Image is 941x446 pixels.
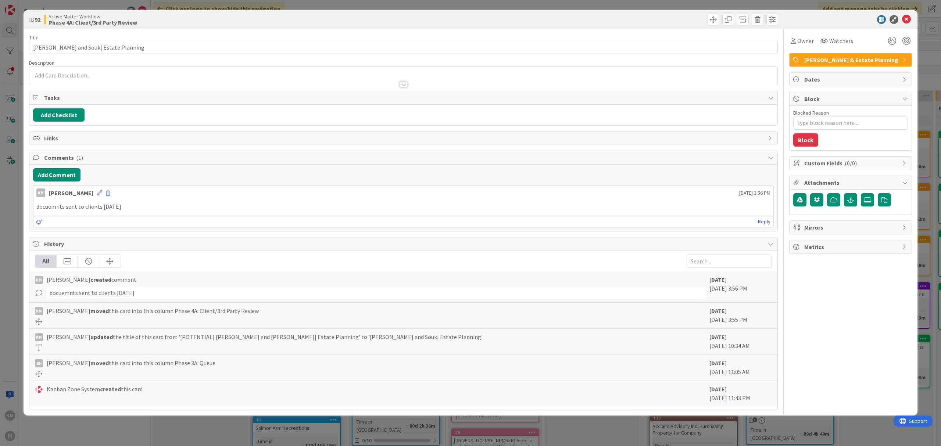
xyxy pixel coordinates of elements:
div: KM [35,333,43,341]
span: [PERSON_NAME] & Estate Planning [804,55,898,64]
span: [DATE] 3:56 PM [739,189,770,197]
b: Phase 4A: Client/3rd Party Review [49,19,137,25]
b: [DATE] [709,359,727,367]
span: Tasks [44,93,764,102]
label: Title [29,34,39,41]
div: BH [35,359,43,367]
div: [PERSON_NAME] [49,188,93,197]
div: [DATE] 10:34 AM [709,332,772,351]
div: [DATE] 3:56 PM [709,275,772,299]
button: Block [793,133,818,147]
span: [PERSON_NAME] the title of this card from '[POTENTIAL] [PERSON_NAME] and [PERSON_NAME]| Estate Pl... [47,332,483,341]
div: KM [35,307,43,315]
span: [PERSON_NAME] comment [47,275,136,284]
span: ( 1 ) [76,154,83,161]
b: 92 [35,16,40,23]
button: Add Comment [33,168,80,181]
span: Active Matter Workflow [49,14,137,19]
b: [DATE] [709,307,727,314]
span: ID [29,15,40,24]
span: Comments [44,153,764,162]
b: [DATE] [709,385,727,393]
img: KS [35,385,43,393]
span: Block [804,94,898,103]
a: Reply [758,217,770,226]
span: Metrics [804,242,898,251]
b: moved [90,359,109,367]
b: created [90,276,111,283]
b: moved [90,307,109,314]
span: Support [15,1,33,10]
div: [DATE] 11:05 AM [709,359,772,377]
input: Search... [687,255,772,268]
div: All [35,255,57,267]
span: Description [29,60,54,66]
span: ( 0/0 ) [845,159,857,167]
span: Kanban Zone System this card [47,385,143,393]
div: [DATE] 11:43 PM [709,385,772,402]
b: [DATE] [709,276,727,283]
span: History [44,240,764,248]
span: Mirrors [804,223,898,232]
span: [PERSON_NAME] this card into this column Phase 4A: Client/3rd Party Review [47,306,259,315]
span: Custom Fields [804,159,898,168]
label: Blocked Reason [793,109,829,116]
span: Owner [797,36,814,45]
div: KM [36,188,45,197]
div: KM [35,276,43,284]
div: docuemnts sent to clients [DATE] [47,287,706,299]
b: updated [90,333,113,341]
span: Attachments [804,178,898,187]
b: created [100,385,121,393]
span: [PERSON_NAME] this card into this column Phase 3A: Queue [47,359,215,367]
div: [DATE] 3:55 PM [709,306,772,325]
b: [DATE] [709,333,727,341]
span: Links [44,134,764,143]
span: Watchers [829,36,853,45]
button: Add Checklist [33,108,85,122]
p: docuemnts sent to clients [DATE] [36,202,770,211]
input: type card name here... [29,41,778,54]
span: Dates [804,75,898,84]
